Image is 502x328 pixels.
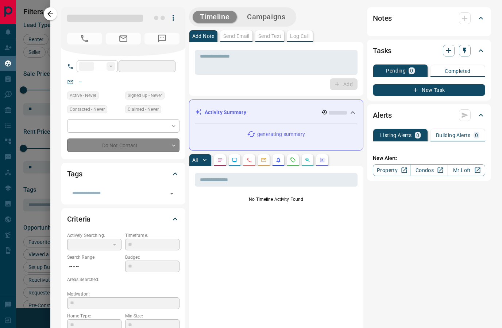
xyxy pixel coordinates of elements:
p: Listing Alerts [380,133,412,138]
p: Budget: [125,254,179,261]
div: Notes [373,9,485,27]
p: Pending [386,68,406,73]
div: Activity Summary [195,106,357,119]
h2: Tasks [373,45,391,56]
span: Contacted - Never [70,106,105,113]
span: Active - Never [70,92,96,99]
p: -- - -- [67,261,121,273]
p: Home Type: [67,313,121,319]
div: Tasks [373,42,485,59]
div: Tags [67,165,179,183]
span: No Email [106,33,141,44]
button: Campaigns [240,11,293,23]
button: New Task [373,84,485,96]
p: New Alert: [373,155,485,162]
div: Do Not Contact [67,138,179,152]
svg: Notes [217,157,223,163]
p: generating summary [257,130,305,138]
p: Completed [445,69,471,74]
p: Search Range: [67,254,121,261]
svg: Calls [246,157,252,163]
svg: Requests [290,157,296,163]
h2: Notes [373,12,392,24]
a: Mr.Loft [448,164,485,176]
button: Timeline [193,11,237,23]
svg: Agent Actions [319,157,325,163]
p: Areas Searched: [67,276,179,283]
p: 0 [410,68,413,73]
p: Actively Searching: [67,232,121,239]
h2: Criteria [67,213,91,225]
p: Min Size: [125,313,179,319]
p: Activity Summary [205,109,246,116]
p: No Timeline Activity Found [195,196,358,203]
p: All [192,157,198,163]
a: Property [373,164,410,176]
a: Condos [410,164,448,176]
h2: Tags [67,168,82,180]
h2: Alerts [373,109,392,121]
span: No Number [144,33,179,44]
p: Motivation: [67,291,179,297]
div: Criteria [67,210,179,228]
svg: Lead Browsing Activity [232,157,238,163]
div: Alerts [373,106,485,124]
svg: Emails [261,157,267,163]
p: Building Alerts [436,133,471,138]
button: Open [167,188,177,199]
p: 0 [475,133,478,138]
svg: Listing Alerts [275,157,281,163]
span: Signed up - Never [128,92,162,99]
p: Add Note [192,34,215,39]
span: Claimed - Never [128,106,159,113]
a: -- [79,79,82,85]
span: No Number [67,33,102,44]
svg: Opportunities [305,157,310,163]
p: 0 [416,133,419,138]
p: Timeframe: [125,232,179,239]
